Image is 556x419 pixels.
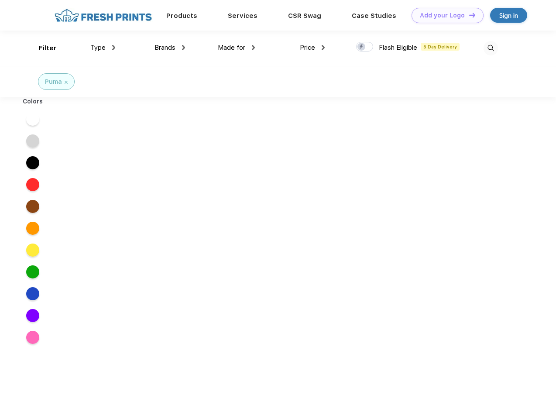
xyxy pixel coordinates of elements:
[484,41,498,55] img: desktop_search.svg
[45,77,62,86] div: Puma
[218,44,245,52] span: Made for
[421,43,460,51] span: 5 Day Delivery
[288,12,321,20] a: CSR Swag
[166,12,197,20] a: Products
[112,45,115,50] img: dropdown.png
[490,8,527,23] a: Sign in
[252,45,255,50] img: dropdown.png
[90,44,106,52] span: Type
[65,81,68,84] img: filter_cancel.svg
[322,45,325,50] img: dropdown.png
[300,44,315,52] span: Price
[228,12,257,20] a: Services
[154,44,175,52] span: Brands
[499,10,518,21] div: Sign in
[182,45,185,50] img: dropdown.png
[469,13,475,17] img: DT
[52,8,154,23] img: fo%20logo%202.webp
[39,43,57,53] div: Filter
[16,97,50,106] div: Colors
[379,44,417,52] span: Flash Eligible
[420,12,465,19] div: Add your Logo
